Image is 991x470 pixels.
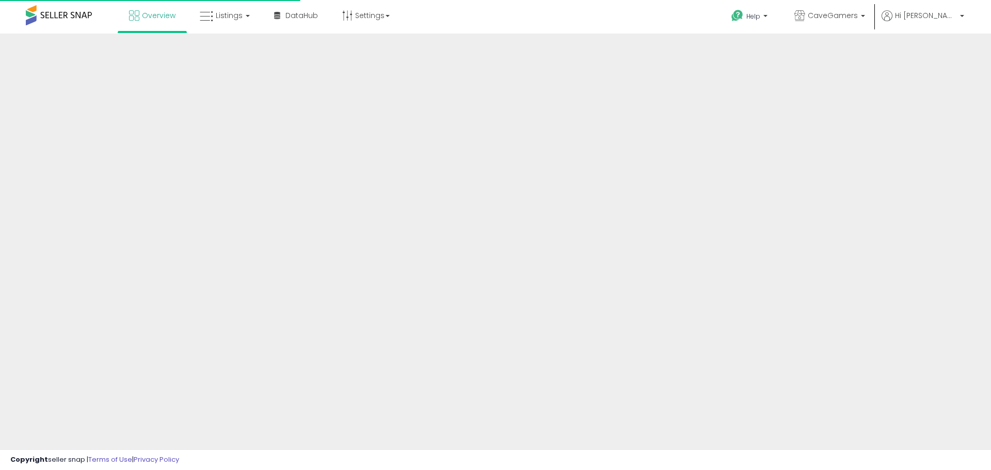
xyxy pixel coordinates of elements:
strong: Copyright [10,455,48,464]
span: CaveGamers [808,10,858,21]
a: Privacy Policy [134,455,179,464]
span: Overview [142,10,175,21]
a: Terms of Use [88,455,132,464]
span: Help [746,12,760,21]
span: DataHub [285,10,318,21]
a: Hi [PERSON_NAME] [882,10,964,34]
i: Get Help [731,9,744,22]
div: seller snap | | [10,455,179,465]
span: Hi [PERSON_NAME] [895,10,957,21]
a: Help [723,2,778,34]
span: Listings [216,10,243,21]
